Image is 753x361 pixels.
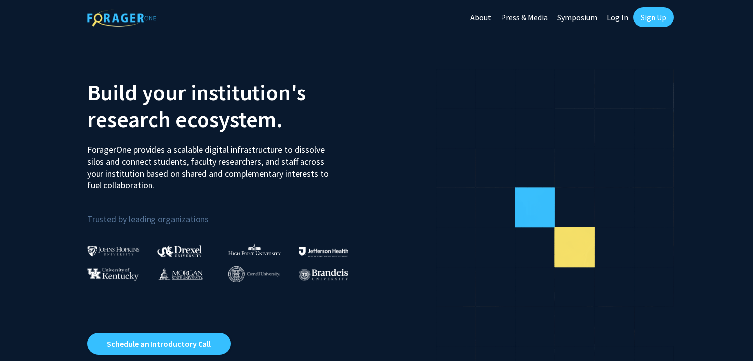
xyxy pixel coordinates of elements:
a: Opens in a new tab [87,333,231,355]
img: High Point University [228,243,281,255]
img: Cornell University [228,266,280,282]
h2: Build your institution's research ecosystem. [87,79,369,133]
img: University of Kentucky [87,268,139,281]
img: Morgan State University [157,268,203,280]
img: ForagerOne Logo [87,9,156,27]
img: Thomas Jefferson University [299,247,348,256]
img: Drexel University [157,245,202,257]
img: Brandeis University [299,269,348,281]
p: ForagerOne provides a scalable digital infrastructure to dissolve silos and connect students, fac... [87,136,336,191]
img: Johns Hopkins University [87,246,140,256]
a: Sign Up [633,7,674,27]
p: Trusted by leading organizations [87,199,369,226]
